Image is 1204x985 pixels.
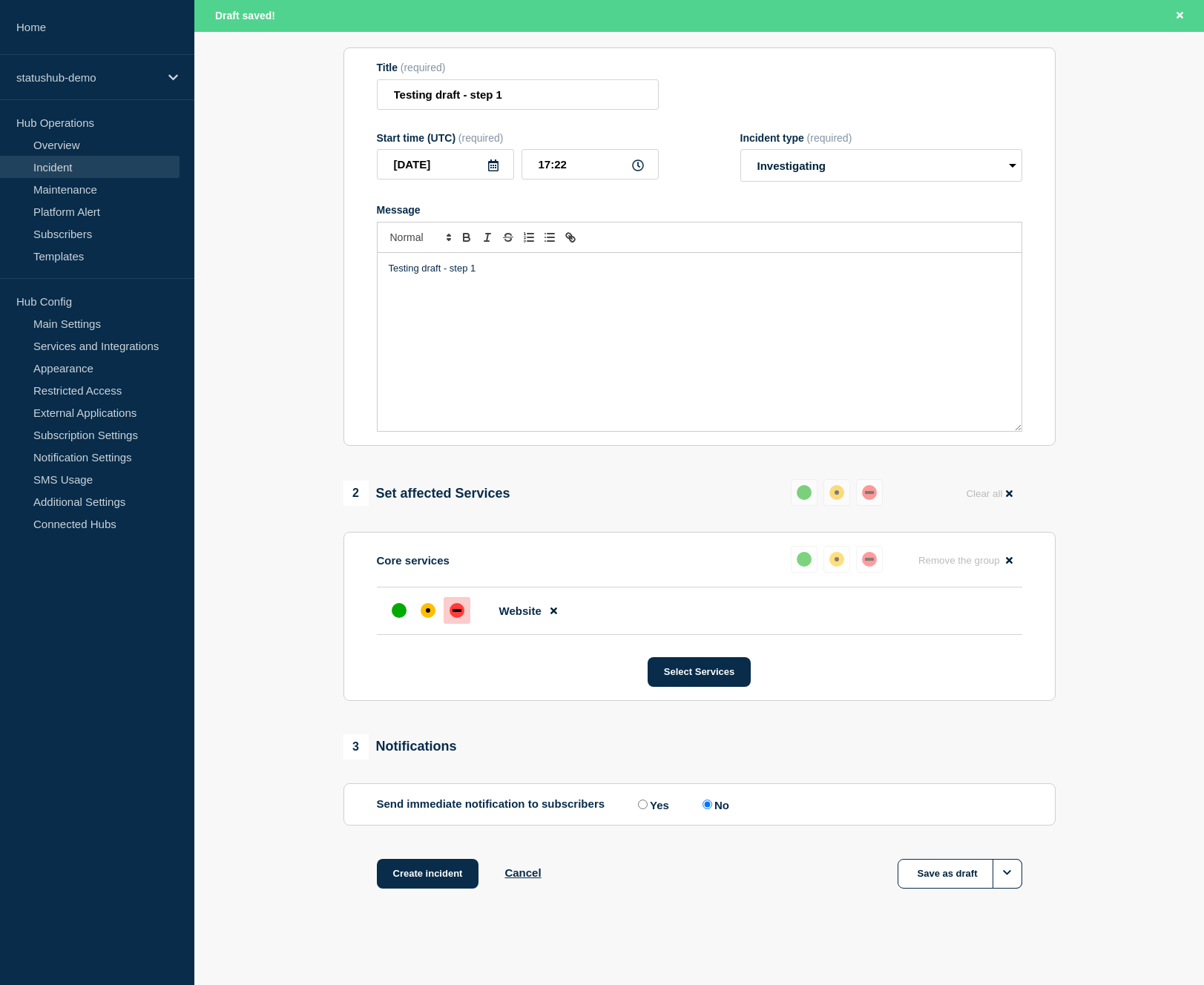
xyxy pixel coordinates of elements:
[16,71,159,84] p: statushub-demo
[343,481,369,506] span: 2
[703,800,712,809] input: No
[377,62,659,73] div: Title
[522,149,659,179] input: HH:MM
[829,552,844,567] div: affected
[823,479,850,506] button: affected
[519,228,539,246] button: Toggle ordered list
[807,132,852,144] span: (required)
[862,485,877,500] div: down
[699,797,729,811] label: No
[797,552,812,567] div: up
[421,603,435,618] div: affected
[1171,7,1189,24] button: Close banner
[856,546,883,573] button: down
[377,149,514,179] input: YYYY-MM-DD
[456,228,477,246] button: Toggle bold text
[993,859,1022,889] button: Options
[377,554,450,567] p: Core services
[384,228,456,246] span: Font size
[215,10,275,22] span: Draft saved!
[343,734,457,760] div: Notifications
[740,132,1022,144] div: Incident type
[343,481,510,506] div: Set affected Services
[829,485,844,500] div: affected
[909,546,1022,575] button: Remove the group
[392,603,407,618] div: up
[377,79,659,110] input: Title
[458,132,504,144] span: (required)
[377,859,479,889] button: Create incident
[377,797,1022,811] div: Send immediate notification to subscribers
[957,479,1022,508] button: Clear all
[740,149,1022,182] select: Incident type
[539,228,560,246] button: Toggle bulleted list
[791,546,818,573] button: up
[504,866,541,879] button: Cancel
[377,797,605,811] p: Send immediate notification to subscribers
[797,485,812,500] div: up
[862,552,877,567] div: down
[450,603,464,618] div: down
[898,859,1022,889] button: Save as draft
[791,479,818,506] button: up
[401,62,446,73] span: (required)
[856,479,883,506] button: down
[634,797,669,811] label: Yes
[499,604,542,617] span: Website
[377,204,1022,216] div: Message
[343,734,369,760] span: 3
[648,657,751,687] button: Select Services
[918,555,1000,566] span: Remove the group
[823,546,850,573] button: affected
[378,253,1022,431] div: Message
[560,228,581,246] button: Toggle link
[498,228,519,246] button: Toggle strikethrough text
[477,228,498,246] button: Toggle italic text
[638,800,648,809] input: Yes
[389,262,1010,275] p: Testing draft - step 1
[377,132,659,144] div: Start time (UTC)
